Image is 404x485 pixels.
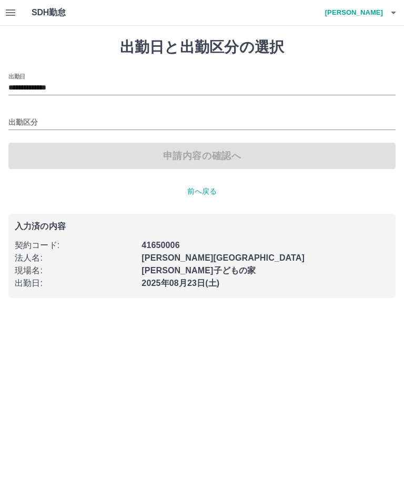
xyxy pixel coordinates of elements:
[8,38,396,56] h1: 出勤日と出勤区分の選択
[8,72,25,80] label: 出勤日
[142,253,305,262] b: [PERSON_NAME][GEOGRAPHIC_DATA]
[15,222,389,231] p: 入力済の内容
[15,277,135,290] p: 出勤日 :
[15,252,135,264] p: 法人名 :
[15,264,135,277] p: 現場名 :
[8,186,396,197] p: 前へ戻る
[142,241,179,250] b: 41650006
[15,239,135,252] p: 契約コード :
[142,266,256,275] b: [PERSON_NAME]子どもの家
[142,279,219,288] b: 2025年08月23日(土)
